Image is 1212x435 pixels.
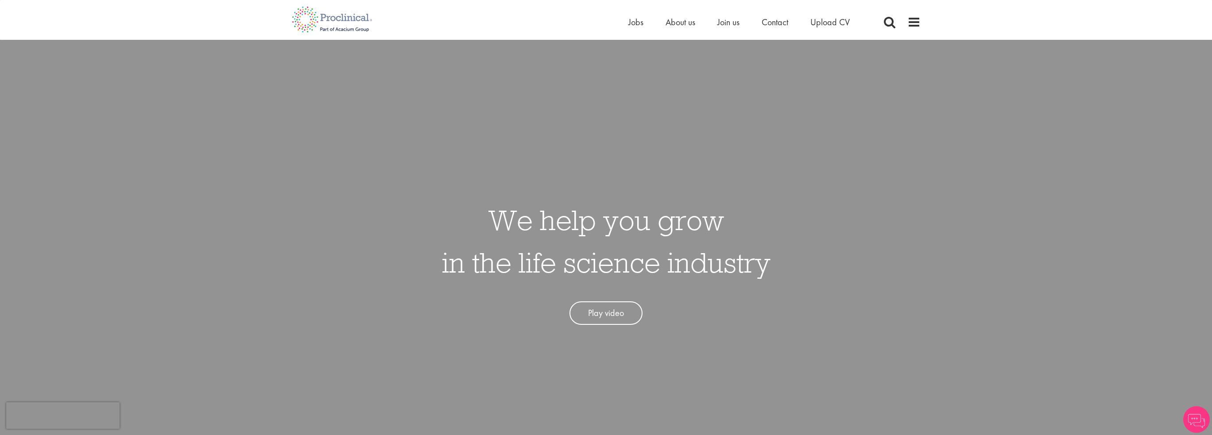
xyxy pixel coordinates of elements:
[762,16,788,28] a: Contact
[569,301,643,325] a: Play video
[810,16,850,28] a: Upload CV
[628,16,643,28] a: Jobs
[1183,406,1210,433] img: Chatbot
[717,16,740,28] a: Join us
[442,199,771,284] h1: We help you grow in the life science industry
[666,16,695,28] a: About us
